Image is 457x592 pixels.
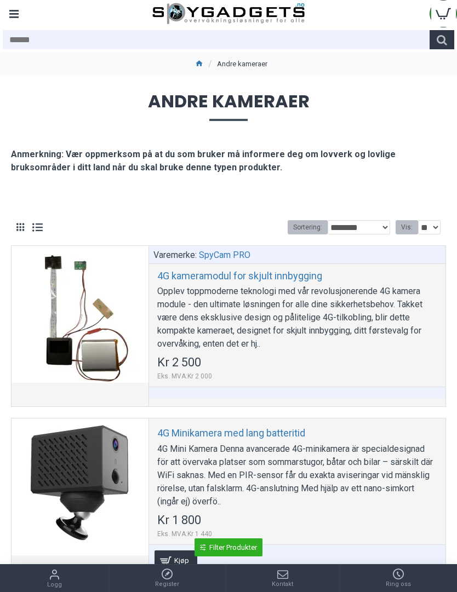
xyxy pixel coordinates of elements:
[109,565,225,592] a: Register
[11,93,446,120] span: Andre kameraer
[157,514,201,526] span: Kr 1 800
[153,249,197,262] span: Varemerke:
[272,580,293,589] span: Kontakt
[47,580,62,590] span: Logg
[155,580,179,589] span: Register
[152,3,305,25] img: SpyGadgets.no
[157,285,437,350] div: Opplev toppmoderne teknologi med vår revolusjonerende 4G kamera module - den ultimate løsningen f...
[157,371,212,381] span: Eks. MVA:Kr 2 000
[288,220,328,234] label: Sortering:
[11,149,396,173] b: Anmerkning: Vær oppmerksom på at du som bruker må informere deg om lovverk og lovlige bruksområde...
[12,418,148,555] a: 4G Minikamera med lang batteritid
[396,220,418,234] label: Vis:
[226,565,339,592] a: Kontakt
[386,580,411,589] span: Ring oss
[157,529,212,539] span: Eks. MVA:Kr 1 440
[195,538,262,556] a: Filter Produkter
[157,427,305,439] a: 4G Minikamera med lang batteritid
[172,557,192,564] span: Kjøp
[340,565,457,592] a: Ring oss
[12,246,148,383] a: 4G kameramodul for skjult innbygging
[157,442,437,508] div: 4G Mini Kamera Denna avancerade 4G-minikamera är specialdesignad för att övervaka platser som som...
[199,249,250,262] a: SpyCam PRO
[157,269,322,282] a: 4G kameramodul for skjult innbygging
[157,357,201,369] span: Kr 2 500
